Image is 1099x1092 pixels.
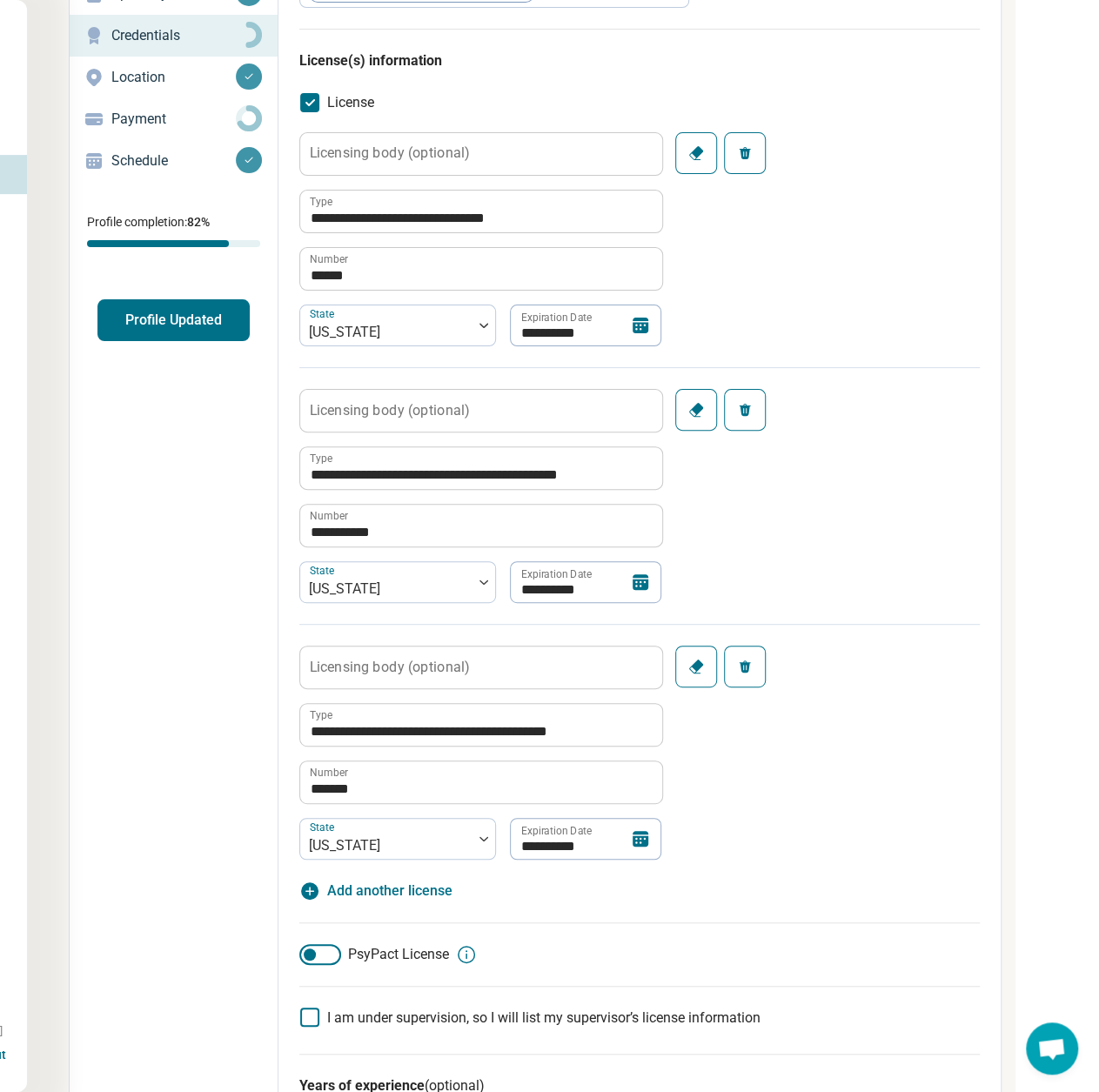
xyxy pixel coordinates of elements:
[97,299,250,341] button: Profile Updated
[310,821,338,833] label: State
[299,50,980,71] h3: License(s) information
[70,140,278,182] a: Schedule
[299,944,449,965] label: PsyPact License
[187,215,210,229] span: 82 %
[111,25,236,46] p: Credentials
[310,710,332,720] label: Type
[70,203,278,258] div: Profile completion:
[310,564,338,576] label: State
[310,453,332,464] label: Type
[111,151,236,171] p: Schedule
[310,511,348,521] label: Number
[310,403,470,417] label: Licensing body (optional)
[300,704,662,746] input: credential.licenses.2.name
[310,660,470,673] label: Licensing body (optional)
[300,191,662,232] input: credential.licenses.0.name
[111,109,236,130] p: Payment
[310,307,338,319] label: State
[310,146,470,160] label: Licensing body (optional)
[327,881,452,901] span: Add another license
[299,881,452,901] button: Add another license
[310,254,348,265] label: Number
[1026,1022,1078,1075] div: Open chat
[310,767,348,778] label: Number
[70,98,278,140] a: Payment
[70,15,278,57] a: Credentials
[87,240,260,247] div: Profile completion
[70,57,278,98] a: Location
[327,1009,761,1026] span: I am under supervision, so I will list my supervisor’s license information
[300,447,662,489] input: credential.licenses.1.name
[327,92,374,113] span: License
[111,67,236,88] p: Location
[310,197,332,207] label: Type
